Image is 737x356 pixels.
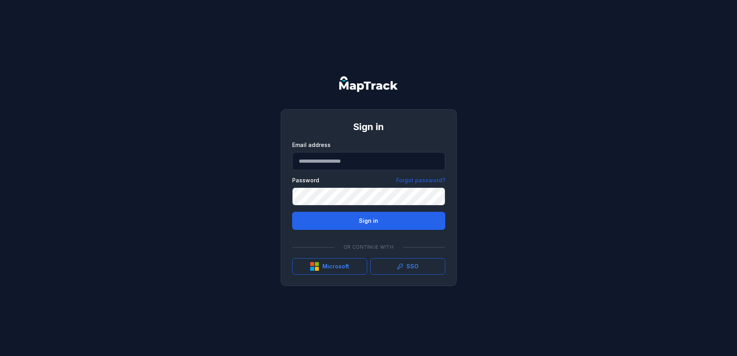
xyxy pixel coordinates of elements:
div: Or continue with [292,239,445,255]
nav: Global [327,76,411,92]
button: Sign in [292,212,445,230]
h1: Sign in [292,121,445,133]
label: Email address [292,141,331,149]
a: SSO [370,258,445,275]
label: Password [292,176,319,184]
button: Microsoft [292,258,367,275]
a: Forgot password? [396,176,445,184]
